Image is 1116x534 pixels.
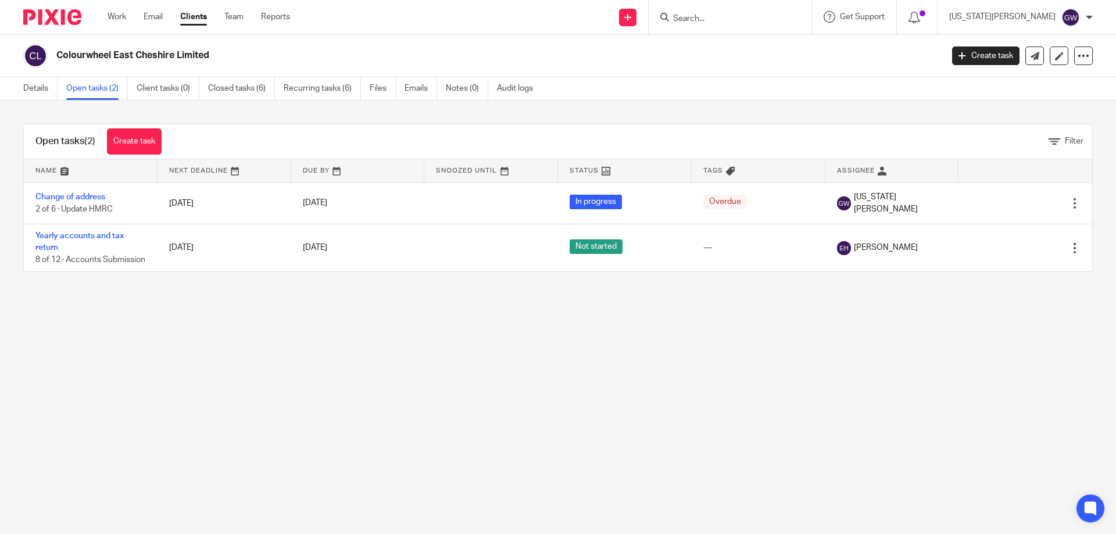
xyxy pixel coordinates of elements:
input: Search [672,14,777,24]
span: [PERSON_NAME] [854,242,918,253]
a: Files [370,77,396,100]
a: Change of address [35,193,105,201]
span: 2 of 6 · Update HMRC [35,205,113,213]
span: [US_STATE][PERSON_NAME] [854,191,947,215]
a: Audit logs [497,77,542,100]
img: svg%3E [23,44,48,68]
img: svg%3E [837,241,851,255]
a: Notes (0) [446,77,488,100]
h1: Open tasks [35,135,95,148]
span: [DATE] [303,199,327,207]
a: Emails [405,77,437,100]
a: Clients [180,11,207,23]
p: [US_STATE][PERSON_NAME] [949,11,1056,23]
td: [DATE] [158,182,291,224]
span: Filter [1065,137,1083,145]
div: --- [703,242,814,253]
a: Closed tasks (6) [208,77,275,100]
h2: Colourwheel East Cheshire Limited [56,49,759,62]
a: Create task [952,46,1020,65]
a: Details [23,77,58,100]
span: Not started [570,239,623,254]
span: 8 of 12 · Accounts Submission [35,256,145,264]
span: In progress [570,195,622,209]
a: Email [144,11,163,23]
span: [DATE] [303,243,327,252]
img: svg%3E [837,196,851,210]
a: Work [108,11,126,23]
span: Get Support [840,13,885,21]
a: Recurring tasks (6) [284,77,361,100]
a: Reports [261,11,290,23]
a: Client tasks (0) [137,77,199,100]
a: Yearly accounts and tax return [35,232,124,252]
a: Open tasks (2) [66,77,128,100]
a: Create task [107,128,162,155]
span: Overdue [703,195,747,209]
a: Team [224,11,244,23]
img: Pixie [23,9,81,25]
span: Tags [703,167,723,174]
span: (2) [84,137,95,146]
span: Status [570,167,599,174]
img: svg%3E [1061,8,1080,27]
td: [DATE] [158,224,291,271]
span: Snoozed Until [436,167,497,174]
